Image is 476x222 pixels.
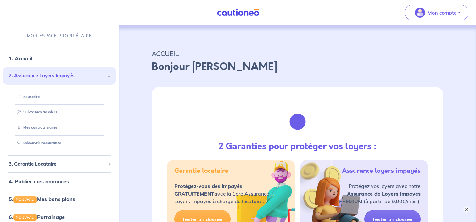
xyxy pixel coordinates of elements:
div: Souscrire [10,92,109,102]
strong: Protégez-vous des impayés GRATUITEMENT [174,183,242,197]
span: 3. Garantie Locataire [9,161,105,168]
h3: 2 Garanties pour protéger vos loyers : [218,141,377,152]
p: avec la 1ère Assurance Loyers Impayés à charge du locataire. [174,182,269,205]
span: 2. Assurance Loyers Impayés [9,72,105,79]
div: Découvrir l'assurance [10,138,109,148]
h5: Garantie locataire [174,167,228,175]
a: Souscrire [15,95,40,99]
p: MON ESPACE PROPRIÉTAIRE [27,33,92,39]
a: 1. Accueil [9,55,32,61]
strong: Assurance de Loyers Impayés [347,190,421,197]
a: 5.NOUVEAUMes bons plans [9,196,75,202]
h5: Assurance loyers impayés [342,167,421,175]
a: 4. Publier mes annonces [9,178,69,184]
img: illu_account_valid_menu.svg [415,8,425,18]
div: 3. Garantie Locataire [3,158,116,170]
img: Cautioneo [215,9,262,16]
p: Mon compte [428,9,457,16]
div: Mes contrats signés [10,122,109,133]
div: 2. Assurance Loyers Impayés [3,67,116,85]
button: × [463,206,470,213]
div: 5.NOUVEAUMes bons plans [3,193,116,205]
a: Découvrir l'assurance [15,141,61,145]
a: Mes contrats signés [15,125,58,130]
p: ACCUEIL [152,48,443,59]
p: Protégez vos loyers avec notre PREMIUM (à partir de 9,90€/mois). [339,182,421,205]
div: 4. Publier mes annonces [3,175,116,188]
img: justif-loupe [281,105,315,139]
div: Suivre mes dossiers [10,107,109,117]
p: Bonjour [PERSON_NAME] [152,59,443,74]
a: Suivre mes dossiers [15,110,57,114]
div: 1. Accueil [3,52,116,65]
button: illu_account_valid_menu.svgMon compte [405,5,468,20]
